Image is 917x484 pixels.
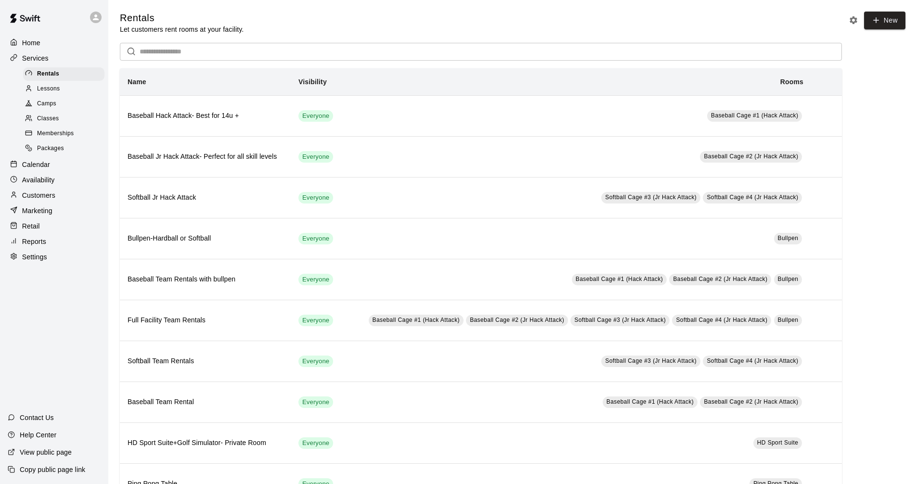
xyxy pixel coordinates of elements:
span: Bullpen [778,235,799,242]
div: Rentals [23,67,104,81]
span: Baseball Cage #2 (Jr Hack Attack) [704,153,798,160]
span: Softball Cage #3 (Jr Hack Attack) [605,357,697,364]
h6: HD Sport Suite+Golf Simulator- Private Room [128,438,283,448]
span: Rentals [37,69,59,79]
h6: Baseball Jr Hack Attack- Perfect for all skill levels [128,152,283,162]
span: Baseball Cage #2 (Jr Hack Attack) [704,398,798,405]
h6: Bullpen-Hardball or Softball [128,233,283,244]
div: Classes [23,112,104,126]
span: Baseball Cage #2 (Jr Hack Attack) [673,276,767,282]
b: Visibility [298,78,327,86]
h6: Baseball Team Rental [128,397,283,408]
span: Softball Cage #4 (Jr Hack Attack) [676,317,767,323]
span: Everyone [298,316,333,325]
span: Everyone [298,439,333,448]
p: Settings [22,252,47,262]
span: HD Sport Suite [757,439,799,446]
p: Retail [22,221,40,231]
b: Rooms [780,78,803,86]
p: Calendar [22,160,50,169]
span: Lessons [37,84,60,94]
div: This service is visible to all of your customers [298,396,333,408]
span: Memberships [37,129,74,139]
p: Let customers rent rooms at your facility. [120,25,244,34]
span: Everyone [298,398,333,407]
span: Everyone [298,275,333,284]
div: Lessons [23,82,104,96]
span: Everyone [298,357,333,366]
div: Packages [23,142,104,155]
a: Services [8,51,101,65]
h6: Softball Team Rentals [128,356,283,367]
a: Lessons [23,81,108,96]
h6: Baseball Hack Attack- Best for 14u + [128,111,283,121]
a: Marketing [8,204,101,218]
div: Memberships [23,127,104,140]
div: This service is visible to all of your customers [298,233,333,244]
a: Home [8,36,101,50]
span: Baseball Cage #1 (Hack Attack) [711,112,798,119]
span: Baseball Cage #1 (Hack Attack) [373,317,460,323]
button: Rental settings [846,13,861,27]
a: Retail [8,219,101,233]
span: Softball Cage #4 (Jr Hack Attack) [707,194,798,201]
span: Softball Cage #3 (Jr Hack Attack) [574,317,666,323]
p: Reports [22,237,46,246]
p: Services [22,53,49,63]
div: This service is visible to all of your customers [298,192,333,204]
a: Reports [8,234,101,249]
h6: Baseball Team Rentals with bullpen [128,274,283,285]
span: Everyone [298,112,333,121]
a: Camps [23,97,108,112]
span: Softball Cage #3 (Jr Hack Attack) [605,194,697,201]
span: Bullpen [778,317,799,323]
p: Help Center [20,430,56,440]
a: Customers [8,188,101,203]
div: This service is visible to all of your customers [298,437,333,449]
span: Bullpen [778,276,799,282]
a: Calendar [8,157,101,172]
p: Customers [22,191,55,200]
span: Everyone [298,193,333,203]
b: Name [128,78,146,86]
a: New [864,12,905,29]
span: Everyone [298,234,333,243]
div: This service is visible to all of your customers [298,356,333,367]
div: This service is visible to all of your customers [298,110,333,122]
span: Packages [37,144,64,153]
span: Baseball Cage #1 (Hack Attack) [607,398,694,405]
span: Baseball Cage #2 (Jr Hack Attack) [470,317,564,323]
a: Settings [8,250,101,264]
p: Contact Us [20,413,54,422]
span: Classes [37,114,59,124]
h6: Full Facility Team Rentals [128,315,283,326]
p: Copy public page link [20,465,85,474]
p: Availability [22,175,55,185]
span: Baseball Cage #1 (Hack Attack) [576,276,663,282]
span: Softball Cage #4 (Jr Hack Attack) [707,357,798,364]
div: This service is visible to all of your customers [298,315,333,326]
a: Classes [23,112,108,127]
h5: Rentals [120,12,244,25]
h6: Softball Jr Hack Attack [128,192,283,203]
p: Marketing [22,206,52,216]
p: Home [22,38,40,48]
div: This service is visible to all of your customers [298,151,333,163]
div: This service is visible to all of your customers [298,274,333,285]
p: View public page [20,447,72,457]
span: Camps [37,99,56,109]
a: Packages [23,141,108,156]
div: Camps [23,97,104,111]
a: Memberships [23,127,108,141]
a: Availability [8,173,101,187]
span: Everyone [298,153,333,162]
